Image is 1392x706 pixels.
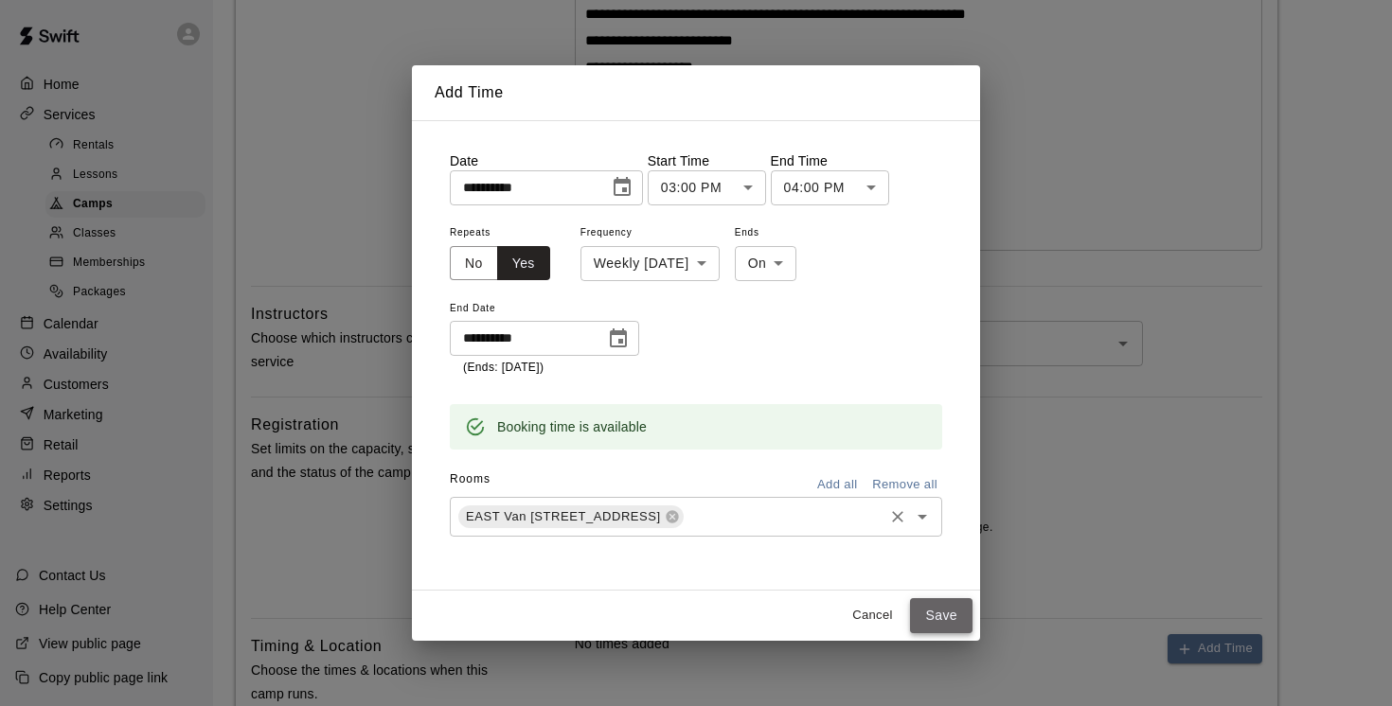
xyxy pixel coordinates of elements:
button: Add all [807,470,867,500]
span: Repeats [450,221,565,246]
div: On [735,246,797,281]
button: Cancel [842,601,902,630]
h2: Add Time [412,65,980,120]
button: Save [910,598,973,633]
p: (Ends: [DATE]) [463,359,626,378]
div: 04:00 PM [771,170,889,205]
span: Rooms [450,472,491,485]
span: Ends [735,221,797,246]
span: Frequency [580,221,720,246]
button: No [450,246,498,281]
div: EAST Van [STREET_ADDRESS] [458,505,684,528]
p: End Time [771,151,889,170]
div: outlined button group [450,246,550,281]
button: Clear [884,503,911,530]
button: Yes [497,246,550,281]
button: Remove all [867,470,942,500]
button: Choose date, selected date is Dec 16, 2025 [599,320,637,358]
button: Choose date, selected date is Oct 14, 2025 [603,168,641,206]
span: EAST Van [STREET_ADDRESS] [458,507,669,526]
p: Date [450,151,643,170]
button: Open [909,503,936,530]
div: Booking time is available [497,410,647,444]
span: End Date [450,296,639,322]
p: Start Time [648,151,766,170]
div: 03:00 PM [648,170,766,205]
div: Weekly [DATE] [580,246,720,281]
